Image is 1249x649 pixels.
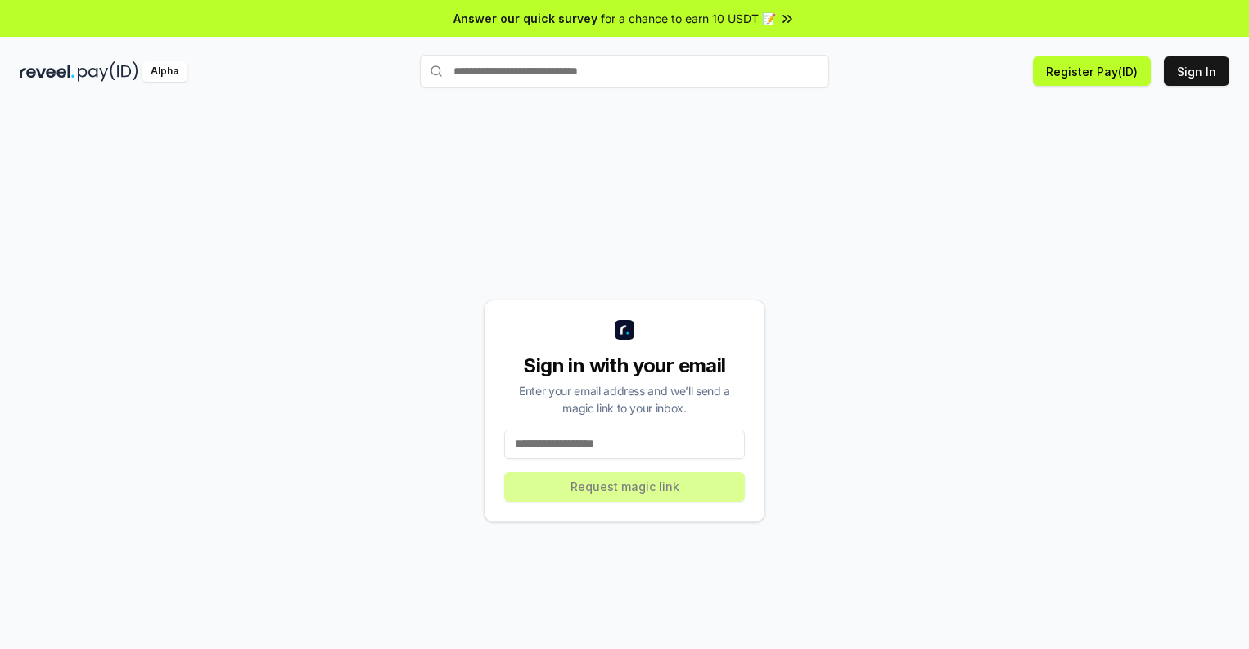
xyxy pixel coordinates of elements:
img: reveel_dark [20,61,74,82]
img: logo_small [615,320,634,340]
button: Register Pay(ID) [1033,56,1151,86]
div: Alpha [142,61,187,82]
div: Enter your email address and we’ll send a magic link to your inbox. [504,382,745,417]
div: Sign in with your email [504,353,745,379]
span: for a chance to earn 10 USDT 📝 [601,10,776,27]
button: Sign In [1164,56,1229,86]
span: Answer our quick survey [453,10,597,27]
img: pay_id [78,61,138,82]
